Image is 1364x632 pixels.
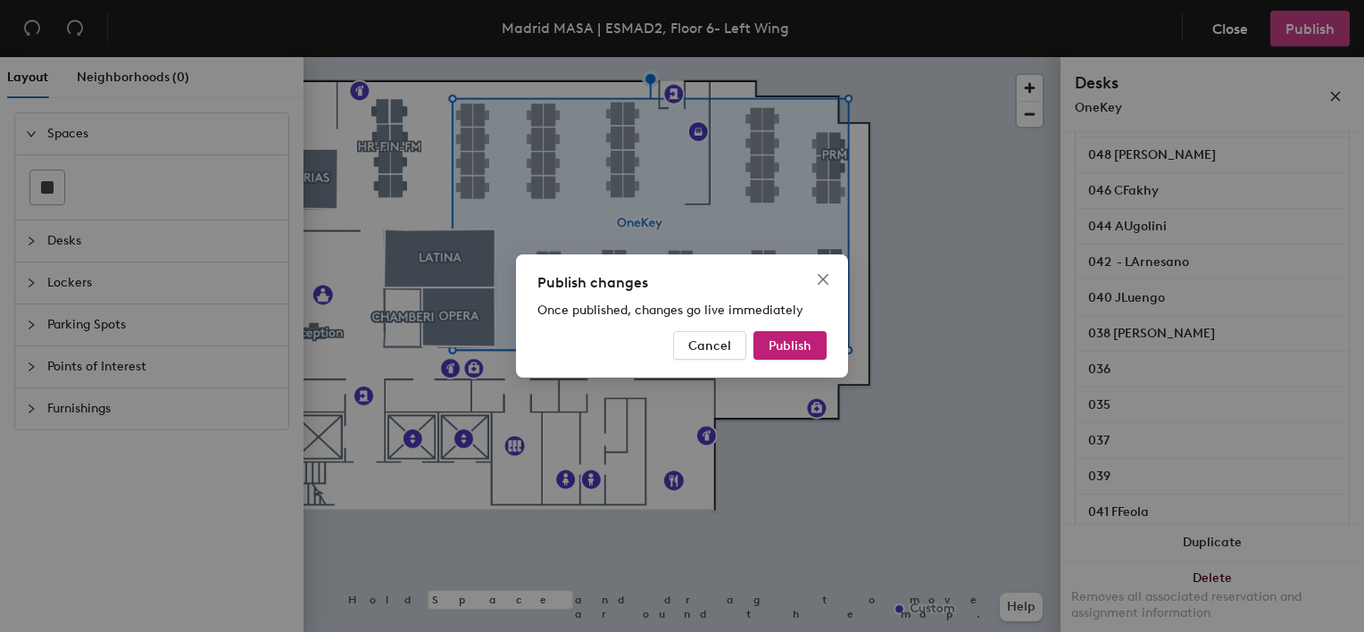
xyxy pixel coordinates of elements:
button: Close [809,265,837,294]
span: Close [809,272,837,287]
button: Cancel [673,331,746,360]
span: close [816,272,830,287]
button: Publish [753,331,827,360]
span: Publish [769,338,811,353]
div: Publish changes [537,272,827,294]
span: Once published, changes go live immediately [537,303,803,318]
span: Cancel [688,338,731,353]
